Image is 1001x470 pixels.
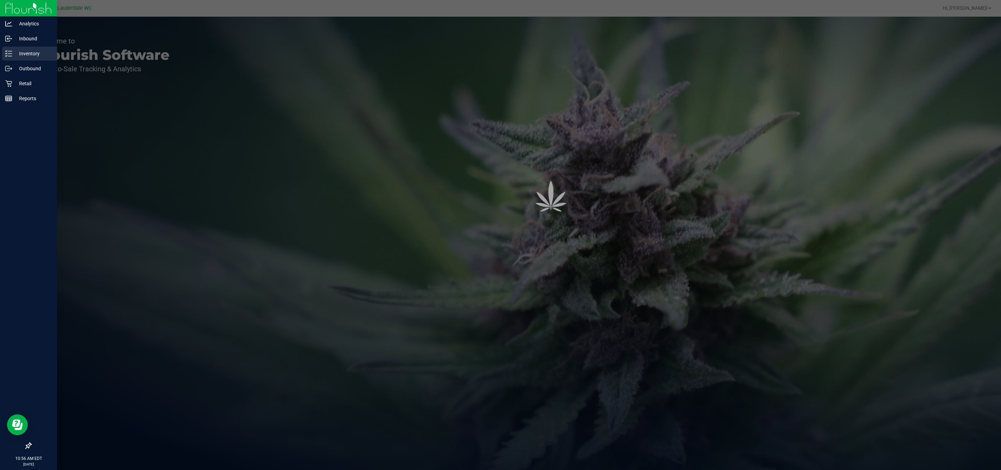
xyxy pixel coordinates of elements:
inline-svg: Outbound [5,65,12,72]
p: [DATE] [3,462,54,467]
inline-svg: Inventory [5,50,12,57]
p: Analytics [12,19,54,28]
p: Inbound [12,34,54,43]
iframe: Resource center [7,414,28,435]
p: Outbound [12,64,54,73]
p: Reports [12,94,54,103]
inline-svg: Retail [5,80,12,87]
inline-svg: Inbound [5,35,12,42]
inline-svg: Analytics [5,20,12,27]
inline-svg: Reports [5,95,12,102]
p: 10:56 AM EDT [3,455,54,462]
p: Inventory [12,49,54,58]
p: Retail [12,79,54,88]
